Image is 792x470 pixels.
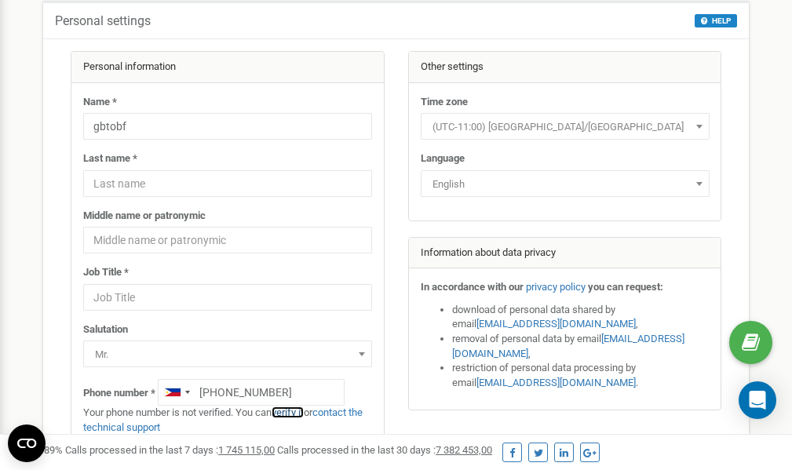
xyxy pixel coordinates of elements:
[452,332,710,361] li: removal of personal data by email ,
[695,14,737,27] button: HELP
[83,170,372,197] input: Last name
[426,173,704,195] span: English
[83,406,363,433] a: contact the technical support
[159,380,195,405] div: Telephone country code
[272,406,304,418] a: verify it
[71,52,384,83] div: Personal information
[83,284,372,311] input: Job Title
[739,381,776,419] div: Open Intercom Messenger
[89,344,367,366] span: Mr.
[83,151,137,166] label: Last name *
[83,322,128,337] label: Salutation
[83,341,372,367] span: Mr.
[421,151,465,166] label: Language
[452,361,710,390] li: restriction of personal data processing by email .
[421,281,524,293] strong: In accordance with our
[83,265,129,280] label: Job Title *
[436,444,492,456] u: 7 382 453,00
[426,116,704,138] span: (UTC-11:00) Pacific/Midway
[65,444,275,456] span: Calls processed in the last 7 days :
[83,386,155,401] label: Phone number *
[452,333,684,359] a: [EMAIL_ADDRESS][DOMAIN_NAME]
[83,113,372,140] input: Name
[218,444,275,456] u: 1 745 115,00
[55,14,151,28] h5: Personal settings
[83,95,117,110] label: Name *
[277,444,492,456] span: Calls processed in the last 30 days :
[588,281,663,293] strong: you can request:
[83,227,372,253] input: Middle name or patronymic
[421,113,710,140] span: (UTC-11:00) Pacific/Midway
[476,377,636,388] a: [EMAIL_ADDRESS][DOMAIN_NAME]
[8,424,46,462] button: Open CMP widget
[409,52,721,83] div: Other settings
[409,238,721,269] div: Information about data privacy
[421,95,468,110] label: Time zone
[158,379,345,406] input: +1-800-555-55-55
[452,303,710,332] li: download of personal data shared by email ,
[83,209,206,224] label: Middle name or patronymic
[83,406,372,435] p: Your phone number is not verified. You can or
[421,170,710,197] span: English
[476,318,636,330] a: [EMAIL_ADDRESS][DOMAIN_NAME]
[526,281,586,293] a: privacy policy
